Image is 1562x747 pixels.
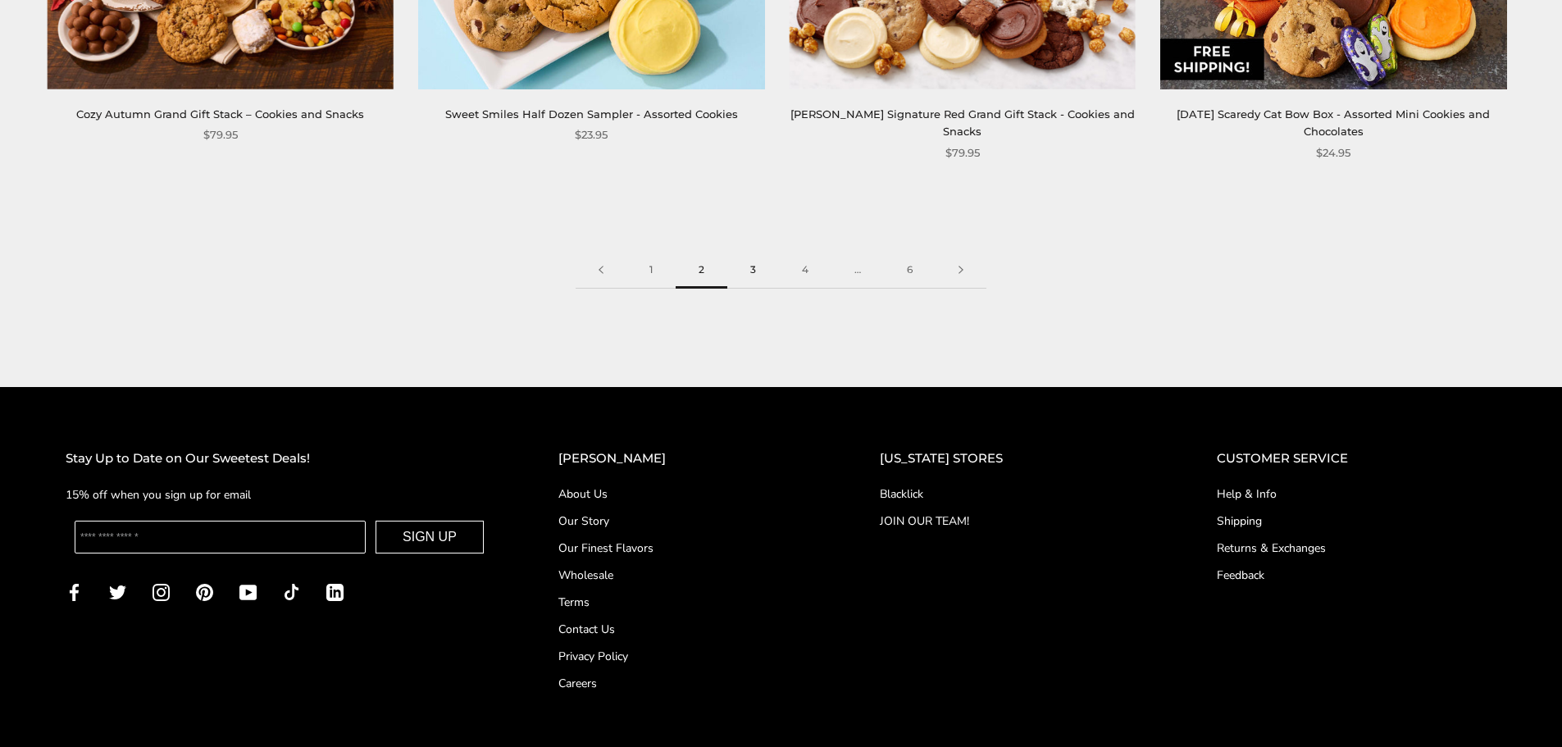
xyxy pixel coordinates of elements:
h2: [US_STATE] STORES [880,449,1151,469]
a: TikTok [283,582,300,601]
a: Sweet Smiles Half Dozen Sampler - Assorted Cookies [445,107,738,121]
span: 2 [676,252,727,289]
a: Instagram [153,582,170,601]
a: Facebook [66,582,83,601]
iframe: Sign Up via Text for Offers [13,685,170,734]
a: Feedback [1217,567,1496,584]
button: SIGN UP [376,521,484,553]
a: Previous page [576,252,626,289]
a: [DATE] Scaredy Cat Bow Box - Assorted Mini Cookies and Chocolates [1177,107,1490,138]
a: Our Story [558,512,814,530]
a: Wholesale [558,567,814,584]
a: 6 [884,252,936,289]
a: 3 [727,252,779,289]
a: LinkedIn [326,582,344,601]
a: JOIN OUR TEAM! [880,512,1151,530]
a: Twitter [109,582,126,601]
span: $79.95 [945,144,980,162]
a: Our Finest Flavors [558,540,814,557]
h2: Stay Up to Date on Our Sweetest Deals! [66,449,493,469]
p: 15% off when you sign up for email [66,485,493,504]
a: Help & Info [1217,485,1496,503]
a: 1 [626,252,676,289]
a: YouTube [239,582,257,601]
h2: CUSTOMER SERVICE [1217,449,1496,469]
span: … [831,252,884,289]
a: Shipping [1217,512,1496,530]
span: $24.95 [1316,144,1350,162]
a: Cozy Autumn Grand Gift Stack – Cookies and Snacks [76,107,364,121]
a: Pinterest [196,582,213,601]
a: 4 [779,252,831,289]
a: Contact Us [558,621,814,638]
a: Careers [558,675,814,692]
a: About Us [558,485,814,503]
a: Next page [936,252,986,289]
h2: [PERSON_NAME] [558,449,814,469]
a: Terms [558,594,814,611]
a: Blacklick [880,485,1151,503]
input: Enter your email [75,521,366,553]
span: $23.95 [575,126,608,143]
a: Returns & Exchanges [1217,540,1496,557]
a: [PERSON_NAME] Signature Red Grand Gift Stack - Cookies and Snacks [790,107,1135,138]
a: Privacy Policy [558,648,814,665]
span: $79.95 [203,126,238,143]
